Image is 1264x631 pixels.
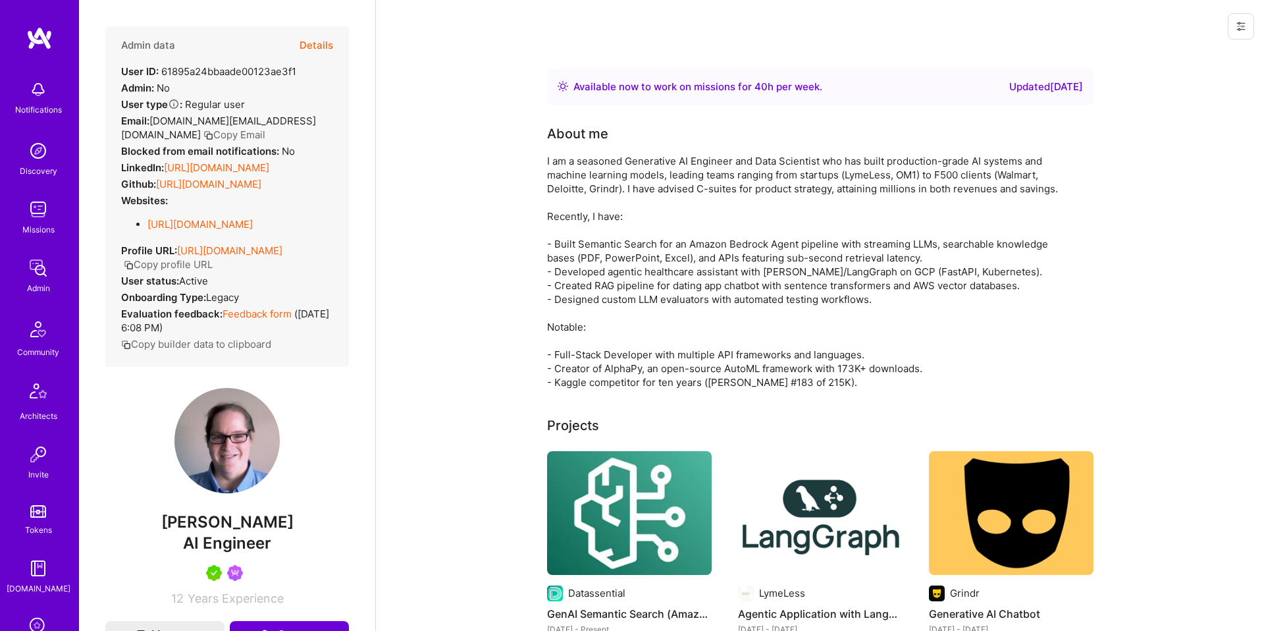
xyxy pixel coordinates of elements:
button: Copy builder data to clipboard [121,337,271,351]
i: icon Copy [124,260,134,270]
img: Invite [25,441,51,468]
strong: Onboarding Type: [121,291,206,304]
a: [URL][DOMAIN_NAME] [156,178,261,190]
img: Architects [22,377,54,409]
div: Projects [547,416,599,435]
img: Been on Mission [227,565,243,581]
div: LymeLess [759,586,805,600]
button: Details [300,26,333,65]
span: 12 [171,591,184,605]
img: logo [26,26,53,50]
button: Copy profile URL [124,258,213,271]
img: admin teamwork [25,255,51,281]
a: Feedback form [223,308,292,320]
div: 61895a24bbaade00123ae3f1 [121,65,296,78]
h4: Admin data [121,40,175,51]
div: No [121,144,295,158]
strong: Github: [121,178,156,190]
span: [PERSON_NAME] [105,512,349,532]
div: Grindr [950,586,980,600]
img: Company logo [929,586,945,601]
img: discovery [25,138,51,164]
strong: User ID: [121,65,159,78]
img: tokens [30,505,46,518]
strong: Profile URL: [121,244,177,257]
i: icon Copy [203,130,213,140]
div: Datassential [568,586,625,600]
strong: Evaluation feedback: [121,308,223,320]
i: icon Copy [121,340,131,350]
div: Regular user [121,97,245,111]
div: Available now to work on missions for h per week . [573,79,822,95]
img: bell [25,76,51,103]
img: Availability [558,81,568,92]
strong: Email: [121,115,149,127]
img: Company logo [547,586,563,601]
span: [DOMAIN_NAME][EMAIL_ADDRESS][DOMAIN_NAME] [121,115,316,141]
div: Updated [DATE] [1009,79,1083,95]
a: [URL][DOMAIN_NAME] [147,218,253,231]
div: I am a seasoned Generative AI Engineer and Data Scientist who has built production-grade AI syste... [547,154,1074,389]
div: Community [17,345,59,359]
i: Help [168,98,180,110]
strong: Admin: [121,82,154,94]
div: Notifications [15,103,62,117]
h4: Agentic Application with LangGraph [738,605,903,622]
h4: GenAI Semantic Search (Amazon Bedrock, OpenAI, Knowledge Base) [547,605,712,622]
div: Missions [22,223,55,236]
div: Admin [27,281,50,295]
h4: Generative AI Chatbot [929,605,1093,622]
div: Discovery [20,164,57,178]
a: [URL][DOMAIN_NAME] [177,244,282,257]
span: legacy [206,291,239,304]
div: ( [DATE] 6:08 PM ) [121,307,333,335]
img: teamwork [25,196,51,223]
div: About me [547,124,608,144]
img: Generative AI Chatbot [929,451,1093,575]
img: GenAI Semantic Search (Amazon Bedrock, OpenAI, Knowledge Base) [547,451,712,575]
strong: LinkedIn: [121,161,164,174]
img: Agentic Application with LangGraph [738,451,903,575]
img: guide book [25,555,51,582]
div: Architects [20,409,57,423]
strong: Websites: [121,194,168,207]
img: Company logo [738,586,754,601]
img: Community [22,314,54,345]
span: 40 [754,80,768,93]
strong: User type : [121,98,182,111]
span: Active [179,275,208,287]
div: Invite [28,468,49,481]
div: [DOMAIN_NAME] [7,582,70,595]
div: No [121,81,170,95]
strong: Blocked from email notifications: [121,145,282,157]
div: Tokens [25,523,52,537]
button: Copy Email [203,128,265,142]
strong: User status: [121,275,179,287]
span: Years Experience [188,591,284,605]
span: AI Engineer [183,534,271,553]
img: User Avatar [174,388,280,493]
a: [URL][DOMAIN_NAME] [164,161,269,174]
img: A.Teamer in Residence [206,565,222,581]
